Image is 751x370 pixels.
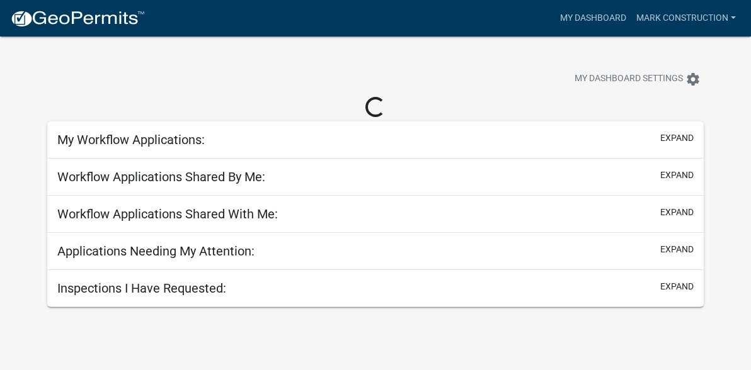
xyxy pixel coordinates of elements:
h5: Workflow Applications Shared By Me: [57,169,265,184]
button: expand [660,206,694,219]
i: settings [685,72,701,87]
h5: Workflow Applications Shared With Me: [57,206,278,221]
h5: My Workflow Applications: [57,132,205,147]
button: expand [660,169,694,182]
button: expand [660,132,694,145]
span: My Dashboard Settings [575,72,683,87]
h5: Inspections I Have Requested: [57,281,226,296]
button: expand [660,243,694,256]
a: My Dashboard [555,6,631,30]
button: My Dashboard Settingssettings [565,67,711,91]
h5: Applications Needing My Attention: [57,244,255,259]
a: mark construction [631,6,741,30]
button: expand [660,280,694,293]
